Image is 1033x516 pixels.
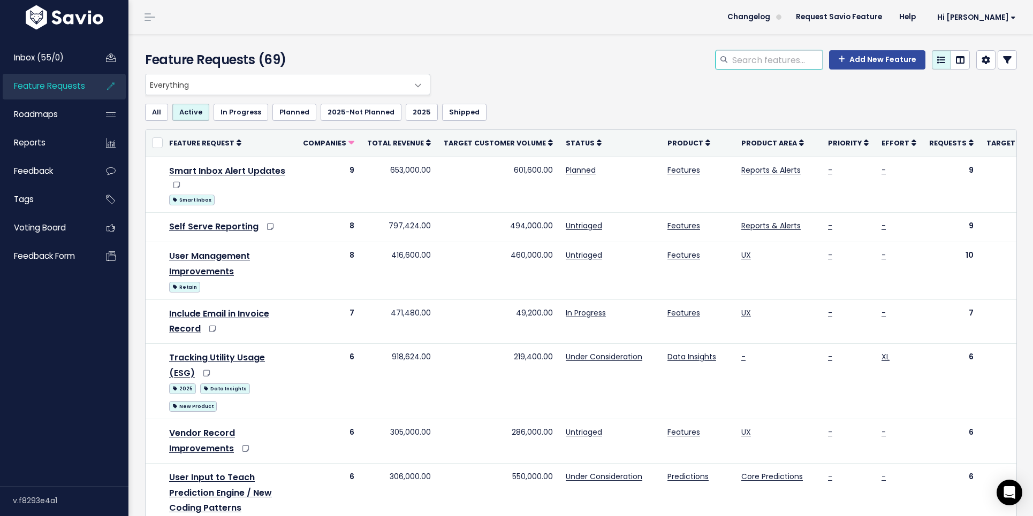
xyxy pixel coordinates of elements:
[882,220,886,231] a: -
[566,137,602,148] a: Status
[14,250,75,261] span: Feedback form
[566,138,595,148] span: Status
[3,130,89,155] a: Reports
[297,419,361,464] td: 6
[14,109,58,120] span: Roadmaps
[169,192,215,206] a: Smart Inbox
[437,344,559,419] td: 219,400.00
[566,427,602,437] a: Untriaged
[169,195,215,205] span: Smart Inbox
[169,220,259,233] a: Self Serve Reporting
[14,194,34,205] span: Tags
[566,165,596,175] a: Planned
[321,104,401,121] a: 2025-Not Planned
[566,307,606,318] a: In Progress
[169,307,269,335] a: Include Email in Invoice Record
[361,242,437,299] td: 416,600.00
[667,165,700,175] a: Features
[169,427,235,455] a: Vendor Record Improvements
[13,487,128,514] div: v.f8293e4a1
[828,307,832,318] a: -
[667,220,700,231] a: Features
[367,138,424,148] span: Total Revenue
[891,9,924,25] a: Help
[731,50,823,70] input: Search features...
[169,399,217,412] a: New Product
[146,74,408,95] span: Everything
[741,351,746,362] a: -
[437,299,559,344] td: 49,200.00
[667,427,700,437] a: Features
[667,351,716,362] a: Data Insights
[667,250,700,260] a: Features
[937,13,1016,21] span: Hi [PERSON_NAME]
[23,5,106,29] img: logo-white.9d6f32f41409.svg
[361,344,437,419] td: 918,624.00
[828,220,832,231] a: -
[882,138,909,148] span: Effort
[741,427,751,437] a: UX
[882,427,886,437] a: -
[923,212,980,242] td: 9
[169,351,265,379] a: Tracking Utility Usage (ESG)
[3,187,89,212] a: Tags
[828,427,832,437] a: -
[741,471,803,482] a: Core Predictions
[829,50,925,70] a: Add New Feature
[272,104,316,121] a: Planned
[828,351,832,362] a: -
[169,282,200,292] span: Retain
[929,137,974,148] a: Requests
[297,212,361,242] td: 8
[923,242,980,299] td: 10
[169,471,272,514] a: User Input to Teach Prediction Engine / New Coding Patterns
[169,381,196,395] a: 2025
[14,80,85,91] span: Feature Requests
[169,165,285,177] a: Smart Inbox Alert Updates
[145,74,430,95] span: Everything
[667,471,709,482] a: Predictions
[367,137,431,148] a: Total Revenue
[828,250,832,260] a: -
[14,52,64,63] span: Inbox (55/0)
[882,351,890,362] a: XL
[169,383,196,394] span: 2025
[214,104,268,121] a: In Progress
[145,104,168,121] a: All
[566,351,642,362] a: Under Consideration
[361,419,437,464] td: 305,000.00
[169,138,234,148] span: Feature Request
[882,471,886,482] a: -
[923,157,980,212] td: 9
[787,9,891,25] a: Request Savio Feature
[882,250,886,260] a: -
[361,299,437,344] td: 471,480.00
[14,222,66,233] span: Voting Board
[361,157,437,212] td: 653,000.00
[3,45,89,70] a: Inbox (55/0)
[828,165,832,175] a: -
[929,138,967,148] span: Requests
[3,244,89,268] a: Feedback form
[923,419,980,464] td: 6
[997,480,1022,505] div: Open Intercom Messenger
[172,104,209,121] a: Active
[437,212,559,242] td: 494,000.00
[14,137,45,148] span: Reports
[200,383,250,394] span: Data Insights
[169,137,241,148] a: Feature Request
[741,220,801,231] a: Reports & Alerts
[923,299,980,344] td: 7
[882,165,886,175] a: -
[169,280,200,293] a: Retain
[882,137,916,148] a: Effort
[444,138,546,148] span: Target Customer Volume
[3,74,89,98] a: Feature Requests
[361,212,437,242] td: 797,424.00
[437,242,559,299] td: 460,000.00
[828,137,869,148] a: Priority
[923,344,980,419] td: 6
[303,137,354,148] a: Companies
[741,137,804,148] a: Product Area
[442,104,487,121] a: Shipped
